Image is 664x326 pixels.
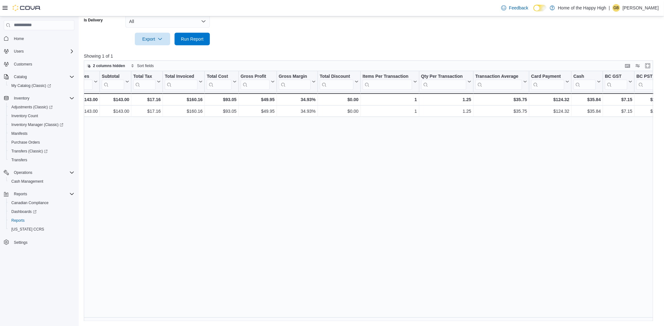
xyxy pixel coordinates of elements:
a: Adjustments (Classic) [9,103,55,111]
a: Dashboards [6,207,77,216]
a: My Catalog (Classic) [9,82,54,89]
a: Settings [11,239,30,246]
div: Total Tax [133,73,156,89]
span: Users [11,48,74,55]
span: Manifests [11,131,27,136]
div: $7.15 [605,96,632,103]
div: $10.01 [637,107,664,115]
a: Feedback [499,2,531,14]
button: Settings [1,237,77,247]
button: Total Discount [320,73,359,89]
div: Total Cost [207,73,231,79]
p: Showing 1 of 1 [84,53,659,59]
div: Qty Per Transaction [421,73,466,89]
p: | [609,4,610,12]
button: Run Report [175,33,210,45]
div: $124.32 [531,96,569,103]
img: Cova [13,5,41,11]
span: Settings [14,240,27,245]
button: Subtotal [102,73,129,89]
div: Gross Margin [279,73,311,79]
button: Users [11,48,26,55]
button: BC GST [605,73,632,89]
button: Items Per Transaction [363,73,417,89]
div: Gross Profit [241,73,270,79]
button: Sort fields [128,62,156,70]
button: Operations [11,169,35,176]
div: Gross Profit [241,73,270,89]
button: Transaction Average [476,73,527,89]
button: Inventory Count [6,112,77,120]
span: 2 columns hidden [93,63,125,68]
span: Settings [11,238,74,246]
div: Transaction Average [476,73,522,79]
a: Manifests [9,130,30,137]
button: Reports [11,190,30,198]
button: Reports [6,216,77,225]
button: Manifests [6,129,77,138]
span: GB [614,4,619,12]
div: Subtotal [102,73,124,89]
div: $49.95 [241,107,275,115]
span: Reports [11,218,25,223]
a: [US_STATE] CCRS [9,226,47,233]
span: My Catalog (Classic) [9,82,74,89]
button: Catalog [1,72,77,81]
a: Canadian Compliance [9,199,51,207]
span: Customers [14,62,32,67]
div: Card Payment [531,73,564,79]
span: Customers [11,60,74,68]
div: Total Discount [320,73,354,79]
span: Sort fields [137,63,154,68]
span: Transfers [9,156,74,164]
span: Dashboards [11,209,37,214]
span: Users [14,49,24,54]
a: Purchase Orders [9,139,43,146]
span: [US_STATE] CCRS [11,227,44,232]
button: Card Payment [531,73,569,89]
div: $143.00 [102,107,129,115]
div: $93.05 [207,107,236,115]
span: Reports [11,190,74,198]
button: Export [135,33,170,45]
span: Dark Mode [534,11,534,12]
div: Total Invoiced [165,73,198,79]
a: Customers [11,60,35,68]
div: Total Tax [133,73,156,79]
span: Inventory [11,94,74,102]
div: Qty Per Transaction [421,73,466,79]
a: Cash Management [9,178,46,185]
button: Keyboard shortcuts [624,62,632,70]
button: Total Invoiced [165,73,203,89]
span: Canadian Compliance [11,200,49,205]
div: $160.16 [165,96,203,103]
div: $49.95 [241,96,275,103]
span: Catalog [14,74,27,79]
button: Gross Margin [279,73,316,89]
button: Qty Per Transaction [421,73,471,89]
button: Purchase Orders [6,138,77,147]
a: Transfers (Classic) [9,147,50,155]
span: My Catalog (Classic) [11,83,51,88]
div: $17.16 [133,96,161,103]
a: My Catalog (Classic) [6,81,77,90]
div: 1.25 [421,96,471,103]
button: Users [1,47,77,56]
span: Purchase Orders [9,139,74,146]
button: Cash Management [6,177,77,186]
span: Dashboards [9,208,74,215]
span: Inventory Count [11,113,38,118]
span: Run Report [181,36,204,42]
div: $7.15 [605,107,632,115]
button: Inventory [1,94,77,103]
div: Items Per Transaction [363,73,412,89]
div: Giovanna Barros [613,4,620,12]
div: $35.84 [574,107,601,115]
input: Dark Mode [534,5,547,11]
button: Gross Profit [241,73,275,89]
div: $0.00 [320,107,359,115]
nav: Complex example [4,31,74,263]
button: Home [1,34,77,43]
div: Transaction Average [476,73,522,89]
div: 34.93% [279,107,316,115]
